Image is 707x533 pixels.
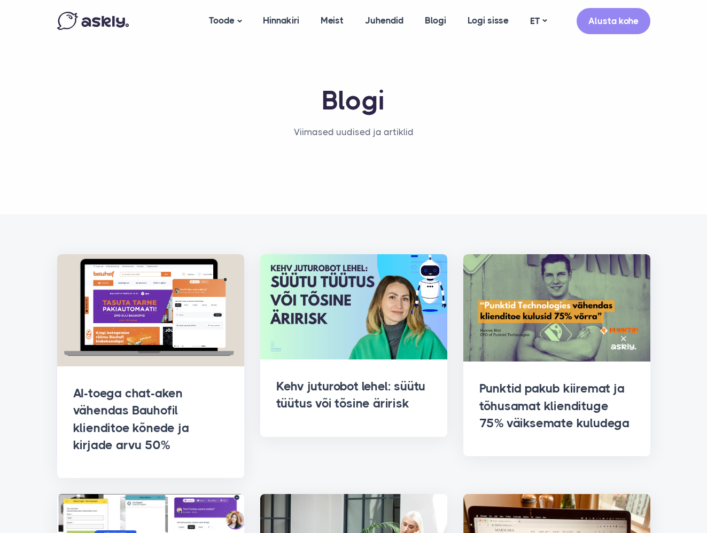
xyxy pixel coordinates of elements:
[577,8,650,34] a: Alusta kohe
[57,254,244,366] img: AI-toega chat-aken vähendas Bauhofil klienditoe kõnede ja kirjade arvu 50%
[57,12,129,30] img: Askly
[159,85,549,116] h1: Blogi
[294,124,414,140] li: Viimased uudised ja artiklid
[260,254,447,359] img: Kehv juturobot lehel: süütu tüütus või tõsine äririsk
[276,379,426,411] a: Kehv juturobot lehel: süütu tüütus või tõsine äririsk
[519,13,557,29] a: ET
[73,386,189,452] a: AI-toega chat-aken vähendas Bauhofil klienditoe kõnede ja kirjade arvu 50%
[294,124,414,151] nav: breadcrumb
[479,381,630,430] a: Punktid pakub kiiremat ja tõhusamat kliendituge 75% väiksemate kuludega
[463,254,650,362] img: Punktid pakub kiiremat ja tõhusamat kliendituge 75% väiksemate kuludega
